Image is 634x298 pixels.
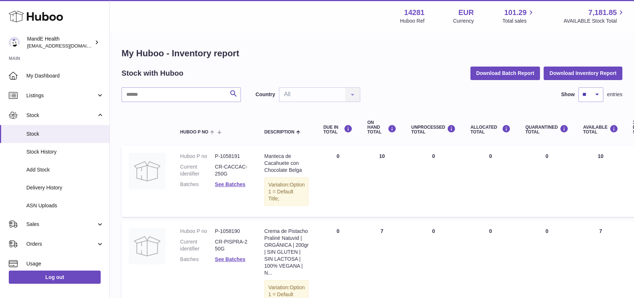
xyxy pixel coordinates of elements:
td: 0 [404,146,463,217]
img: product image [129,228,165,264]
span: Orders [26,241,96,248]
td: 0 [463,146,518,217]
div: ALLOCATED Total [470,125,511,135]
button: Download Batch Report [470,67,540,80]
dd: P-1058190 [215,228,250,235]
dt: Batches [180,181,215,188]
dt: Batches [180,256,215,263]
button: Download Inventory Report [544,67,622,80]
img: product image [129,153,165,189]
span: Total sales [502,18,535,24]
dd: CR-PISPRA-250G [215,238,250,252]
span: [EMAIL_ADDRESS][DOMAIN_NAME] [27,43,108,49]
a: 101.29 Total sales [502,8,535,24]
span: 101.29 [504,8,526,18]
span: Description [264,130,294,135]
strong: EUR [458,8,474,18]
dt: Huboo P no [180,228,215,235]
span: ASN Uploads [26,202,104,209]
span: Delivery History [26,184,104,191]
div: AVAILABLE Total [583,125,618,135]
span: My Dashboard [26,72,104,79]
span: Sales [26,221,96,228]
span: AVAILABLE Stock Total [563,18,625,24]
span: Stock [26,131,104,137]
span: Huboo P no [180,130,208,135]
span: Add Stock [26,166,104,173]
span: Usage [26,260,104,267]
span: 0 [545,153,548,159]
div: Huboo Ref [400,18,425,24]
td: 0 [316,146,360,217]
div: Crema de Pistacho Praliné Natuvid | ORGÁNICA | 200gr | SIN GLUTEN | SIN LACTOSA | 100% VEGANA | N... [264,228,309,276]
label: Show [561,91,575,98]
dt: Current identifier [180,163,215,177]
span: Listings [26,92,96,99]
dd: CR-CACCAC-250G [215,163,250,177]
label: Country [256,91,275,98]
a: See Batches [215,256,245,262]
span: 0 [545,228,548,234]
td: 10 [576,146,626,217]
div: ON HAND Total [367,120,396,135]
span: Stock History [26,148,104,155]
h2: Stock with Huboo [122,68,183,78]
strong: 14281 [404,8,425,18]
span: entries [607,91,622,98]
dt: Current identifier [180,238,215,252]
img: internalAdmin-14281@internal.huboo.com [9,37,20,48]
div: Currency [453,18,474,24]
h1: My Huboo - Inventory report [122,48,622,59]
div: MandE Health [27,35,93,49]
div: DUE IN TOTAL [323,125,353,135]
div: UNPROCESSED Total [411,125,456,135]
span: 7,181.85 [588,8,617,18]
td: 10 [360,146,404,217]
div: QUARANTINED Total [525,125,568,135]
a: Log out [9,271,101,284]
span: Stock [26,112,96,119]
dt: Huboo P no [180,153,215,160]
div: Manteca de Cacahuete con Chocolate Belga [264,153,309,174]
a: See Batches [215,181,245,187]
span: Option 1 = Default Title; [268,182,305,201]
dd: P-1058191 [215,153,250,160]
a: 7,181.85 AVAILABLE Stock Total [563,8,625,24]
div: Variation: [264,177,309,206]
